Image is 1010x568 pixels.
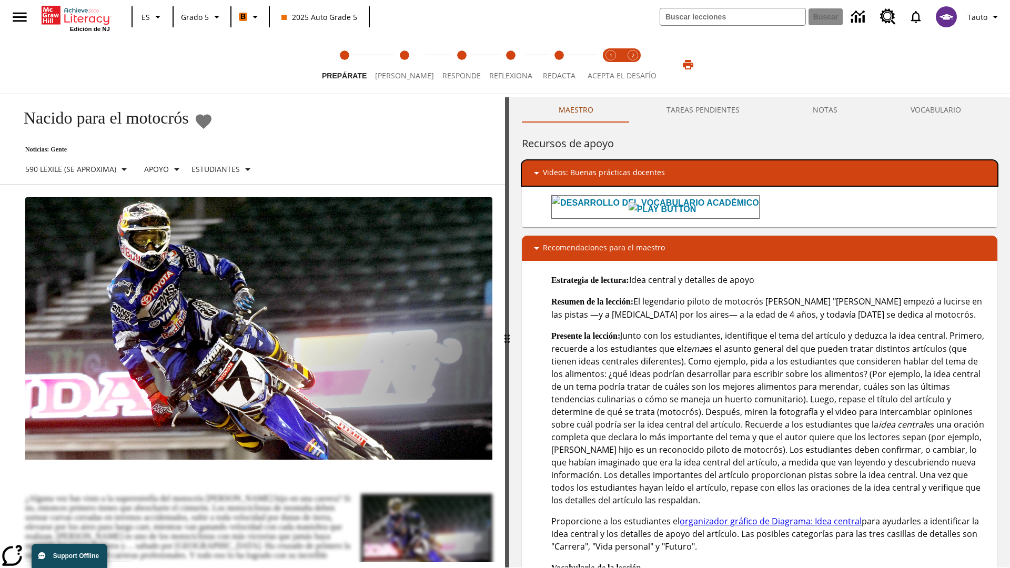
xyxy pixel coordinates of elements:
button: Escoja un nuevo avatar [930,3,963,31]
button: Prepárate step 1 of 5 [314,36,375,94]
button: VOCABULARIO [874,97,997,123]
text: 2 [632,52,634,59]
button: Lenguaje: ES, Selecciona un idioma [136,7,169,26]
span: Prepárate [322,72,367,80]
div: Instructional Panel Tabs [522,97,997,123]
button: Maestro [522,97,630,123]
button: Tipo de apoyo, Apoyo [140,160,187,179]
a: Centro de recursos, Se abrirá en una pestaña nueva. [874,3,902,31]
p: Junto con los estudiantes, identifique el tema del artículo y deduzca la idea central. Primero, r... [551,329,989,506]
div: Pulsa la tecla de intro o la barra espaciadora y luego presiona las flechas de derecha e izquierd... [505,97,509,567]
button: Grado: Grado 5, Elige un grado [177,7,227,26]
p: Estudiantes [191,164,240,175]
div: Desarrollo del vocabulario académico [552,196,759,218]
span: Tauto [967,12,987,23]
span: Responde [442,70,481,80]
button: Lee step 2 of 5 [367,36,442,94]
p: 590 Lexile (Se aproxima) [25,164,116,175]
p: Videos: Buenas prácticas docentes [543,167,665,179]
button: Acepta el desafío contesta step 2 of 2 [618,36,648,94]
strong: Presente la lección: [551,331,620,340]
span: [PERSON_NAME] [375,70,434,80]
img: avatar image [936,6,957,27]
button: TAREAS PENDIENTES [630,97,776,123]
button: Acepta el desafío lee step 1 of 2 [595,36,626,94]
p: Idea central y detalles de apoyo [551,273,989,287]
p: Noticias: Gente [13,146,258,154]
span: ACEPTA EL DESAFÍO [588,70,656,80]
button: Abrir el menú lateral [4,2,35,33]
a: Notificaciones [902,3,930,31]
button: Reflexiona step 4 of 5 [481,36,541,94]
a: organizador gráfico de Diagrama: Idea central [680,515,862,527]
button: Responde step 3 of 5 [434,36,489,94]
span: Support Offline [53,552,99,560]
img: Play Button [629,202,696,217]
span: Redacta [543,70,575,80]
button: Seleccione Lexile, 590 Lexile (Se aproxima) [21,160,135,179]
div: Recomendaciones para el maestro [522,236,997,261]
em: tema [683,343,704,354]
button: Perfil/Configuración [963,7,1006,26]
button: Añadir a mis Favoritas - Nacido para el motocrós [194,112,213,130]
div: Portada [42,4,110,32]
a: Centro de información [845,3,874,32]
button: Boost El color de la clase es anaranjado. Cambiar el color de la clase. [235,7,266,26]
h1: Nacido para el motocrós [13,108,189,128]
p: Apoyo [144,164,169,175]
button: Redacta step 5 of 5 [532,36,586,94]
img: Desarrollo del vocabulario académico [552,196,759,210]
span: Grado 5 [181,12,209,23]
button: Support Offline [32,544,107,568]
img: El corredor de motocrós James Stewart vuela por los aires en su motocicleta de montaña [25,197,492,460]
div: Videos: Buenas prácticas docentes [522,160,997,186]
button: Imprimir [671,55,705,74]
div: activity [509,97,1010,567]
p: Recomendaciones para el maestro [543,242,665,255]
strong: Estrategia de lectura: [551,276,629,285]
span: Reflexiona [489,70,532,80]
em: idea central [878,419,925,430]
strong: Resumen de la lección: [551,297,633,306]
button: NOTAS [776,97,874,123]
span: 2025 Auto Grade 5 [281,12,357,23]
button: Seleccionar estudiante [187,160,258,179]
span: B [240,10,246,23]
p: Proporcione a los estudiantes el para ayudarles a identificar la idea central y los detalles de a... [551,515,989,553]
input: Buscar campo [660,8,805,25]
text: 1 [610,52,612,59]
span: Edición de NJ [70,26,110,32]
span: ES [142,12,150,23]
h6: Recursos de apoyo [522,135,997,152]
button: Desarrollo del vocabulario académico [551,195,760,219]
p: El legendario piloto de motocrós [PERSON_NAME] "[PERSON_NAME] empezó a lucirse en las pistas —y a... [551,295,989,321]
